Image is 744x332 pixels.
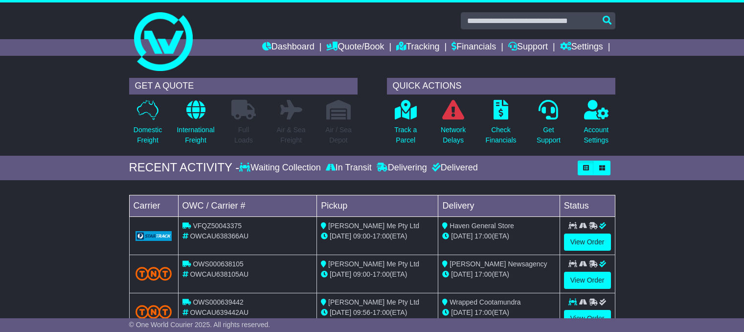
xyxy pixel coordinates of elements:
td: OWC / Carrier # [178,195,317,216]
p: Track a Parcel [394,125,417,145]
span: 17:00 [373,270,390,278]
a: Settings [560,39,603,56]
a: View Order [564,234,611,251]
span: 09:00 [353,232,370,240]
td: Carrier [129,195,178,216]
a: View Order [564,272,611,289]
p: Air & Sea Freight [276,125,305,145]
a: Dashboard [262,39,315,56]
img: TNT_Domestic.png [135,305,172,318]
div: RECENT ACTIVITY - [129,161,240,175]
td: Pickup [317,195,438,216]
a: Quote/Book [326,39,384,56]
span: [DATE] [451,232,473,240]
p: Account Settings [584,125,609,145]
div: - (ETA) [321,308,434,318]
p: Check Financials [486,125,517,145]
span: © One World Courier 2025. All rights reserved. [129,321,271,329]
p: Air / Sea Depot [325,125,352,145]
p: Get Support [537,125,561,145]
span: OWS000639442 [193,298,244,306]
span: OWCAU638105AU [190,270,248,278]
p: Domestic Freight [134,125,162,145]
span: 09:56 [353,308,370,316]
div: Delivering [374,163,429,173]
span: 17:00 [474,270,492,278]
div: (ETA) [442,269,555,280]
div: - (ETA) [321,231,434,241]
a: Support [508,39,548,56]
a: Financials [451,39,496,56]
img: TNT_Domestic.png [135,267,172,280]
div: (ETA) [442,308,555,318]
span: OWCAU638366AU [190,232,248,240]
span: [PERSON_NAME] Me Pty Ltd [328,260,419,268]
div: In Transit [323,163,374,173]
a: AccountSettings [584,99,609,151]
span: [PERSON_NAME] Newsagency [450,260,547,268]
a: View Order [564,310,611,327]
div: QUICK ACTIONS [387,78,615,95]
a: DomesticFreight [133,99,162,151]
div: - (ETA) [321,269,434,280]
span: 17:00 [474,308,492,316]
span: [DATE] [330,232,351,240]
span: Haven General Store [450,222,514,230]
span: OWCAU639442AU [190,308,248,316]
div: Delivered [429,163,478,173]
a: Tracking [396,39,439,56]
a: InternationalFreight [176,99,215,151]
span: VFQZ50043375 [193,222,242,230]
span: Wrapped Cootamundra [450,298,520,306]
span: OWS000638105 [193,260,244,268]
span: [DATE] [330,308,351,316]
span: [DATE] [451,270,473,278]
a: CheckFinancials [485,99,517,151]
a: GetSupport [536,99,561,151]
span: [PERSON_NAME] Me Pty Ltd [328,298,419,306]
span: [DATE] [451,308,473,316]
span: [PERSON_NAME] Me Pty Ltd [328,222,419,230]
div: (ETA) [442,231,555,241]
p: Network Delays [441,125,466,145]
a: Track aParcel [394,99,417,151]
span: 09:00 [353,270,370,278]
div: Waiting Collection [239,163,323,173]
div: GET A QUOTE [129,78,358,95]
td: Status [560,195,615,216]
span: [DATE] [330,270,351,278]
span: 17:00 [373,308,390,316]
span: 17:00 [373,232,390,240]
a: NetworkDelays [440,99,466,151]
p: Full Loads [231,125,256,145]
td: Delivery [438,195,560,216]
p: International Freight [177,125,214,145]
img: GetCarrierServiceLogo [135,231,172,241]
span: 17:00 [474,232,492,240]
